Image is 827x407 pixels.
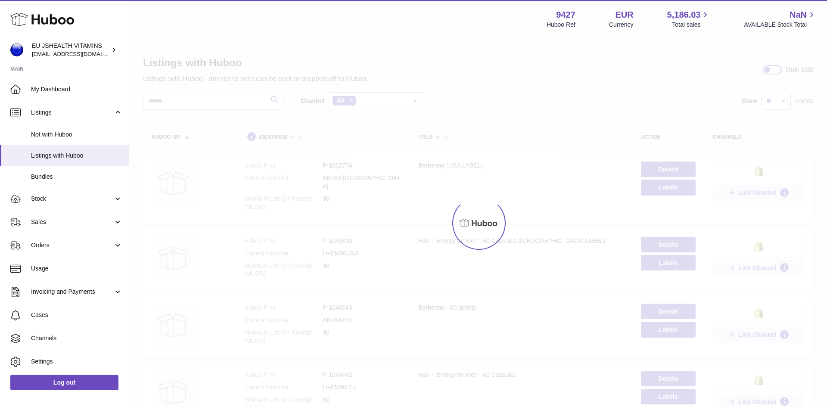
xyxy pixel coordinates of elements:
span: Stock [31,195,113,203]
span: Orders [31,241,113,249]
span: Channels [31,334,122,342]
a: Log out [10,375,118,390]
span: Invoicing and Payments [31,288,113,296]
span: Listings [31,109,113,117]
span: Listings with Huboo [31,152,122,160]
span: Bundles [31,173,122,181]
div: EU JSHEALTH VITAMINS [32,42,109,58]
span: Settings [31,357,122,366]
a: 5,186.03 Total sales [667,9,711,29]
span: Sales [31,218,113,226]
span: My Dashboard [31,85,122,93]
div: Currency [609,21,634,29]
span: [EMAIL_ADDRESS][DOMAIN_NAME] [32,50,127,57]
span: Not with Huboo [31,130,122,139]
span: Cases [31,311,122,319]
span: NaN [790,9,807,21]
span: AVAILABLE Stock Total [744,21,817,29]
strong: 9427 [556,9,575,21]
div: Huboo Ref [547,21,575,29]
img: internalAdmin-9427@internal.huboo.com [10,43,23,56]
span: Usage [31,264,122,273]
a: NaN AVAILABLE Stock Total [744,9,817,29]
span: 5,186.03 [667,9,701,21]
span: Total sales [672,21,710,29]
strong: EUR [615,9,633,21]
